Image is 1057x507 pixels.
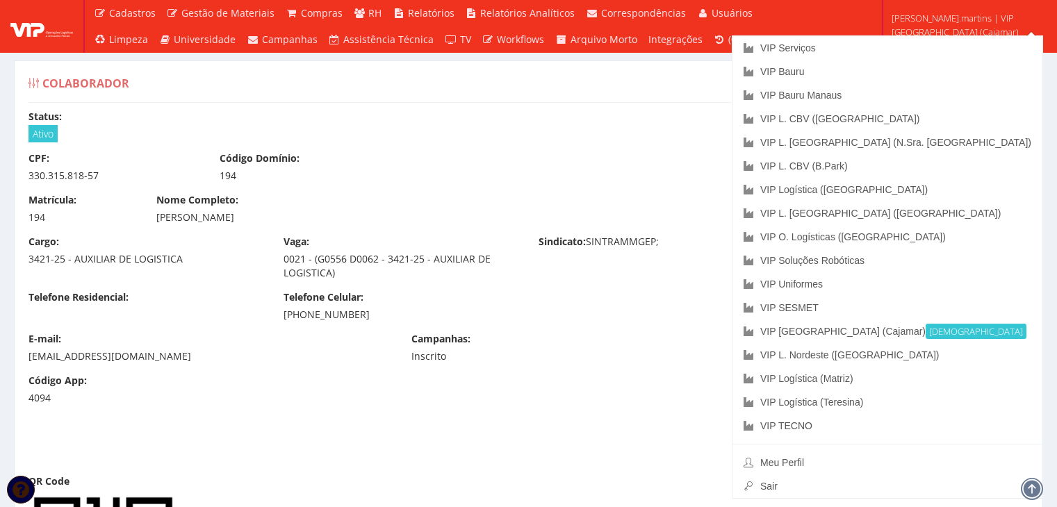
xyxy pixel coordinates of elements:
div: [PERSON_NAME] [156,210,646,224]
a: VIP L. CBV (B.Park) [732,154,1042,178]
span: (0) [728,33,739,46]
div: 3421-25 - AUXILIAR DE LOGISTICA [28,252,263,266]
a: VIP Logística (Matriz) [732,367,1042,390]
div: 194 [220,169,390,183]
span: RH [368,6,382,19]
small: [DEMOGRAPHIC_DATA] [926,324,1026,339]
span: Cadastros [109,6,156,19]
div: 194 [28,210,136,224]
label: Matrícula: [28,193,76,207]
a: VIP Soluções Robóticas [732,249,1042,272]
label: Nome Completo: [156,193,238,207]
label: QR Code [28,474,69,488]
a: VIP TECNO [732,414,1042,438]
span: Assistência Técnica [343,33,434,46]
a: Assistência Técnica [323,26,440,53]
div: 330.315.818-57 [28,169,199,183]
div: 4094 [28,391,136,405]
a: VIP L. [GEOGRAPHIC_DATA] ([GEOGRAPHIC_DATA]) [732,201,1042,225]
a: Sair [732,474,1042,498]
span: Limpeza [109,33,148,46]
a: (0) [708,26,746,53]
span: Correspondências [601,6,686,19]
label: Cargo: [28,235,59,249]
label: Código App: [28,374,87,388]
span: Ativo [28,125,58,142]
a: Campanhas [241,26,323,53]
a: VIP O. Logísticas ([GEOGRAPHIC_DATA]) [732,225,1042,249]
div: [EMAIL_ADDRESS][DOMAIN_NAME] [28,349,391,363]
label: Telefone Residencial: [28,290,129,304]
div: 0021 - (G0556 D0062 - 3421-25 - AUXILIAR DE LOGISTICA) [284,252,518,280]
span: Compras [301,6,343,19]
img: logo [10,16,73,37]
a: VIP [GEOGRAPHIC_DATA] (Cajamar)[DEMOGRAPHIC_DATA] [732,319,1042,343]
label: Vaga: [284,235,309,249]
a: VIP L. Nordeste ([GEOGRAPHIC_DATA]) [732,343,1042,367]
a: VIP SESMET [732,296,1042,319]
a: VIP L. CBV ([GEOGRAPHIC_DATA]) [732,107,1042,131]
span: Campanhas [262,33,318,46]
span: Gestão de Materiais [181,6,275,19]
span: Integrações [648,33,703,46]
a: VIP Serviços [732,36,1042,60]
div: [PHONE_NUMBER] [284,308,518,322]
a: TV [439,26,477,53]
a: Limpeza [88,26,154,53]
a: VIP Logística ([GEOGRAPHIC_DATA]) [732,178,1042,201]
a: Arquivo Morto [550,26,643,53]
a: Universidade [154,26,242,53]
label: Telefone Celular: [284,290,363,304]
a: Workflows [477,26,550,53]
a: VIP Bauru Manaus [732,83,1042,107]
a: VIP L. [GEOGRAPHIC_DATA] (N.Sra. [GEOGRAPHIC_DATA]) [732,131,1042,154]
label: Código Domínio: [220,151,300,165]
a: VIP Bauru [732,60,1042,83]
span: Usuários [712,6,753,19]
span: Universidade [174,33,236,46]
div: Inscrito [411,349,582,363]
a: VIP Logística (Teresina) [732,390,1042,414]
span: Relatórios Analíticos [480,6,575,19]
label: E-mail: [28,332,61,346]
span: Arquivo Morto [571,33,637,46]
label: CPF: [28,151,49,165]
label: Status: [28,110,62,124]
span: TV [460,33,471,46]
label: Campanhas: [411,332,470,346]
label: Sindicato: [539,235,586,249]
a: Integrações [643,26,708,53]
div: SINTRAMMGEP; [528,235,783,252]
span: Relatórios [408,6,454,19]
span: Workflows [497,33,544,46]
a: Meu Perfil [732,451,1042,474]
span: [PERSON_NAME].martins | VIP [GEOGRAPHIC_DATA] (Cajamar) [892,11,1039,39]
span: Colaborador [42,76,129,91]
a: VIP Uniformes [732,272,1042,296]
